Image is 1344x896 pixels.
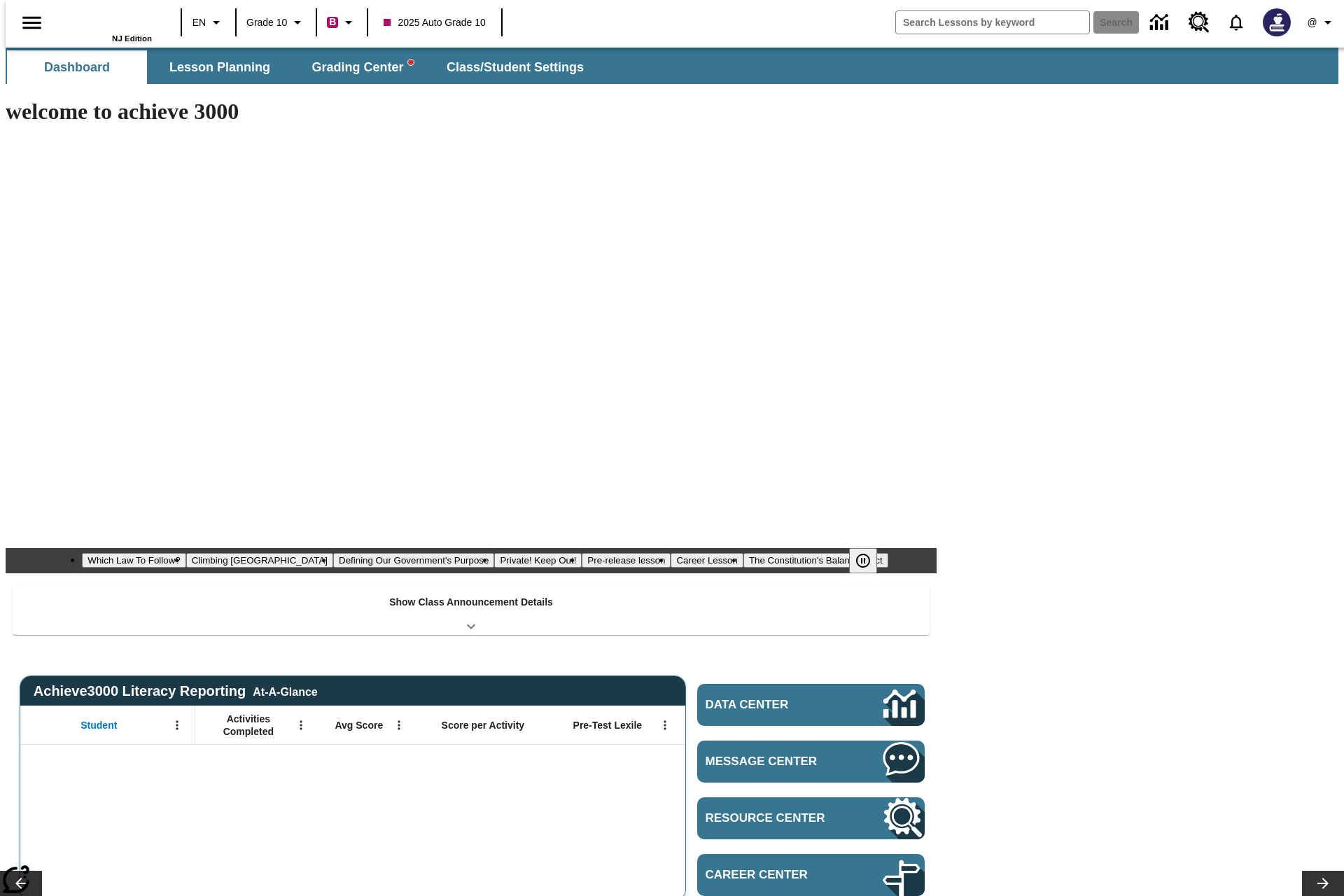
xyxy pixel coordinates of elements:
[246,15,287,30] span: Grade 10
[671,553,743,568] button: Slide 6 Career Lesson
[654,715,675,736] button: Open Menu
[11,2,52,43] button: Open side menu
[697,684,925,726] a: Data Center
[44,59,110,76] span: Dashboard
[7,50,147,84] button: Dashboard
[150,50,290,84] button: Lesson Planning
[447,59,584,76] span: Class/Student Settings
[1218,4,1254,41] a: Notifications
[6,99,937,125] h1: welcome to achieve 3000
[494,553,582,568] button: Slide 4 Private! Keep Out!
[1180,3,1218,41] a: Resource Center, Will open in new tab
[202,713,295,738] span: Activities Completed
[1254,4,1299,41] button: Select a new avatar
[384,15,485,30] span: 2025 Auto Grade 10
[743,553,888,568] button: Slide 7 The Constitution's Balancing Act
[849,548,891,573] div: Pause
[311,59,413,76] span: Grading Center
[61,5,152,43] div: Home
[1299,10,1344,35] button: Profile/Settings
[112,34,152,43] span: NJ Edition
[697,797,925,839] a: Resource Center, Will open in new tab
[186,553,333,568] button: Slide 2 Climbing Mount Tai
[706,698,836,712] span: Data Center
[1307,15,1317,30] span: @
[241,10,311,35] button: Grade: Grade 10, Select a grade
[167,715,188,736] button: Open Menu
[388,715,409,736] button: Open Menu
[6,48,1338,84] div: SubNavbar
[192,15,206,30] span: EN
[706,811,841,825] span: Resource Center
[61,6,152,34] a: Home
[389,595,553,610] p: Show Class Announcement Details
[253,683,317,699] div: At-A-Glance
[186,10,231,35] button: Language: EN, Select a language
[335,719,383,731] span: Avg Score
[321,10,363,35] button: Boost Class color is violet red. Change class color
[82,553,185,568] button: Slide 1 Which Law To Follow?
[706,868,841,882] span: Career Center
[329,13,336,31] span: B
[1263,8,1291,36] img: Avatar
[13,587,930,635] div: Show Class Announcement Details
[573,719,643,731] span: Pre-Test Lexile
[408,59,414,65] svg: writing assistant alert
[697,741,925,783] a: Message Center
[6,50,596,84] div: SubNavbar
[435,50,595,84] button: Class/Student Settings
[1142,3,1180,42] a: Data Center
[290,715,311,736] button: Open Menu
[34,683,318,699] span: Achieve3000 Literacy Reporting
[169,59,270,76] span: Lesson Planning
[706,755,841,769] span: Message Center
[80,719,117,731] span: Student
[333,553,494,568] button: Slide 3 Defining Our Government's Purpose
[1302,871,1344,896] button: Lesson carousel, Next
[849,548,877,573] button: Pause
[582,553,671,568] button: Slide 5 Pre-release lesson
[896,11,1089,34] input: search field
[442,719,525,731] span: Score per Activity
[697,854,925,896] a: Career Center
[293,50,433,84] button: Grading Center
